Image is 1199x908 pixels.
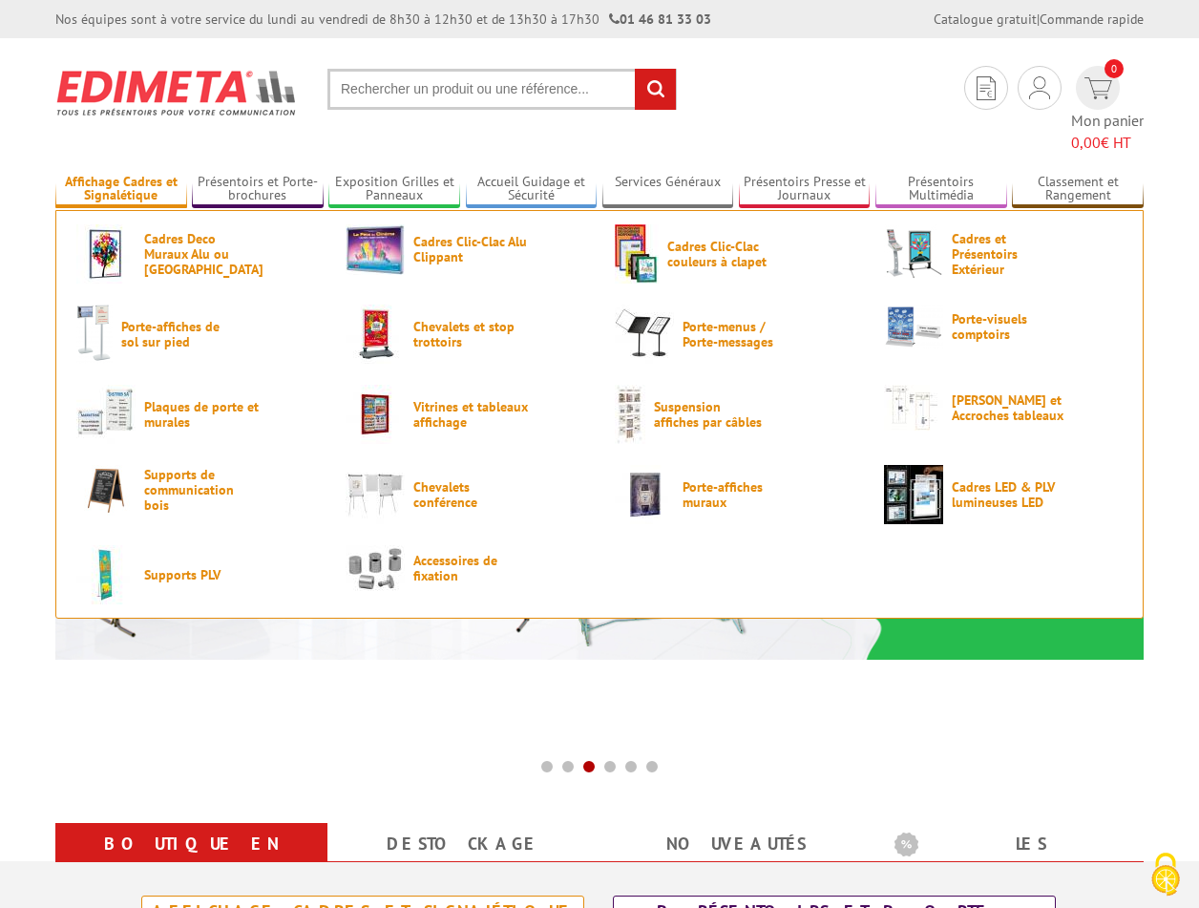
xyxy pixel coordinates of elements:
[413,234,528,264] span: Cadres Clic-Clac Alu Clippant
[952,311,1066,342] span: Porte-visuels comptoirs
[1104,59,1124,78] span: 0
[76,305,113,364] img: Porte-affiches de sol sur pied
[667,239,782,269] span: Cadres Clic-Clac couleurs à clapet
[894,827,1121,896] a: Les promotions
[884,305,943,348] img: Porte-visuels comptoirs
[55,57,299,128] img: Présentoir, panneau, stand - Edimeta - PLV, affichage, mobilier bureau, entreprise
[615,385,645,444] img: Suspension affiches par câbles
[144,567,259,582] span: Supports PLV
[346,224,584,275] a: Cadres Clic-Clac Alu Clippant
[76,305,315,364] a: Porte-affiches de sol sur pied
[683,319,797,349] span: Porte-menus / Porte-messages
[76,385,136,444] img: Plaques de porte et murales
[413,479,528,510] span: Chevalets conférence
[884,224,1123,284] a: Cadres et Présentoirs Extérieur
[76,545,136,604] img: Supports PLV
[466,174,598,205] a: Accueil Guidage et Sécurité
[615,465,674,524] img: Porte-affiches muraux
[615,305,674,364] img: Porte-menus / Porte-messages
[76,465,136,516] img: Supports de communication bois
[327,69,677,110] input: Rechercher un produit ou une référence...
[1071,132,1144,154] span: € HT
[78,827,305,896] a: Boutique en ligne
[346,385,405,444] img: Vitrines et tableaux affichage
[1071,66,1144,154] a: devis rapide 0 Mon panier 0,00€ HT
[602,174,734,205] a: Services Généraux
[346,305,584,364] a: Chevalets et stop trottoirs
[1084,77,1112,99] img: devis rapide
[121,319,236,349] span: Porte-affiches de sol sur pied
[350,827,577,861] a: Destockage
[1012,174,1144,205] a: Classement et Rangement
[144,231,259,277] span: Cadres Deco Muraux Alu ou [GEOGRAPHIC_DATA]
[76,545,315,604] a: Supports PLV
[934,10,1144,29] div: |
[413,319,528,349] span: Chevalets et stop trottoirs
[413,399,528,430] span: Vitrines et tableaux affichage
[1071,110,1144,154] span: Mon panier
[328,174,460,205] a: Exposition Grilles et Panneaux
[346,224,405,275] img: Cadres Clic-Clac Alu Clippant
[346,305,405,364] img: Chevalets et stop trottoirs
[615,305,853,364] a: Porte-menus / Porte-messages
[1132,843,1199,908] button: Cookies (fenêtre modale)
[683,479,797,510] span: Porte-affiches muraux
[76,385,315,444] a: Plaques de porte et murales
[622,827,849,861] a: nouveautés
[346,385,584,444] a: Vitrines et tableaux affichage
[934,11,1037,28] a: Catalogue gratuit
[55,10,711,29] div: Nos équipes sont à votre service du lundi au vendredi de 8h30 à 12h30 et de 13h30 à 17h30
[615,224,659,284] img: Cadres Clic-Clac couleurs à clapet
[76,224,136,284] img: Cadres Deco Muraux Alu ou Bois
[615,224,853,284] a: Cadres Clic-Clac couleurs à clapet
[884,465,1123,524] a: Cadres LED & PLV lumineuses LED
[952,231,1066,277] span: Cadres et Présentoirs Extérieur
[346,545,584,592] a: Accessoires de fixation
[144,467,259,513] span: Supports de communication bois
[1040,11,1144,28] a: Commande rapide
[894,827,1133,865] b: Les promotions
[635,69,676,110] input: rechercher
[615,385,853,444] a: Suspension affiches par câbles
[76,465,315,516] a: Supports de communication bois
[884,224,943,284] img: Cadres et Présentoirs Extérieur
[1029,76,1050,99] img: devis rapide
[952,479,1066,510] span: Cadres LED & PLV lumineuses LED
[76,224,315,284] a: Cadres Deco Muraux Alu ou [GEOGRAPHIC_DATA]
[884,385,943,431] img: Cimaises et Accroches tableaux
[144,399,259,430] span: Plaques de porte et murales
[884,385,1123,431] a: [PERSON_NAME] et Accroches tableaux
[609,11,711,28] strong: 01 46 81 33 03
[346,545,405,592] img: Accessoires de fixation
[1071,133,1101,152] span: 0,00
[884,465,943,524] img: Cadres LED & PLV lumineuses LED
[346,465,584,524] a: Chevalets conférence
[739,174,871,205] a: Présentoirs Presse et Journaux
[977,76,996,100] img: devis rapide
[55,174,187,205] a: Affichage Cadres et Signalétique
[615,465,853,524] a: Porte-affiches muraux
[413,553,528,583] span: Accessoires de fixation
[875,174,1007,205] a: Présentoirs Multimédia
[952,392,1066,423] span: [PERSON_NAME] et Accroches tableaux
[654,399,768,430] span: Suspension affiches par câbles
[192,174,324,205] a: Présentoirs et Porte-brochures
[1142,851,1189,898] img: Cookies (fenêtre modale)
[884,305,1123,348] a: Porte-visuels comptoirs
[346,465,405,524] img: Chevalets conférence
